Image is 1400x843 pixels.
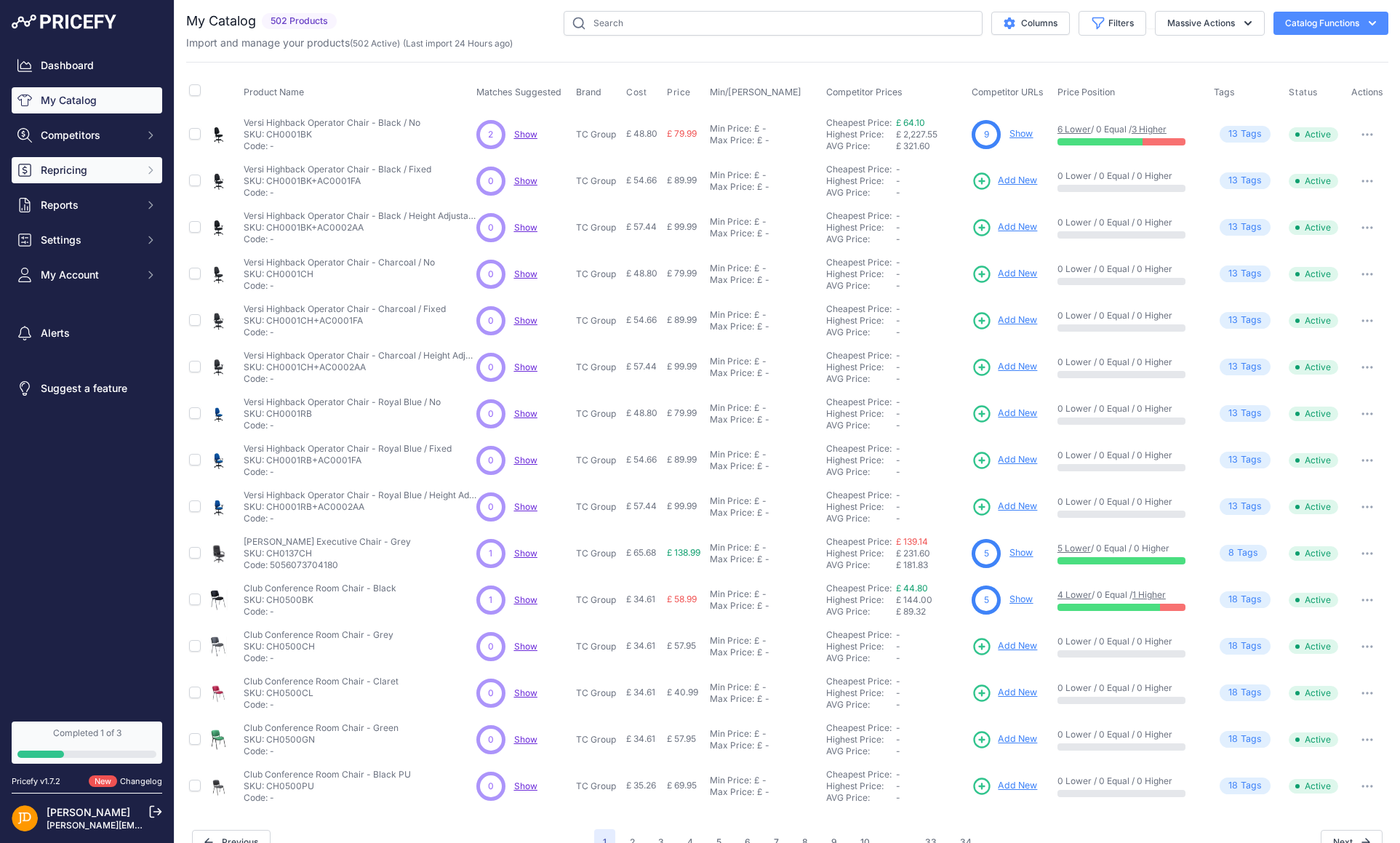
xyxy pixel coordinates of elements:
a: Add New [972,311,1037,331]
a: 502 Active [353,38,397,49]
span: Active [1289,174,1338,188]
p: / 0 Equal / [1057,124,1199,135]
button: Reports [12,192,162,218]
p: Code: - [244,280,435,292]
span: Repricing [41,163,136,177]
span: s [1257,127,1262,141]
a: Dashboard [12,52,162,79]
a: Cheapest Price: [826,629,892,640]
span: Show [514,268,537,279]
span: Active [1289,407,1338,421]
div: - [759,169,767,181]
span: £ 2,227.55 [896,129,937,140]
p: Versi Highback Operator Chair - Black / Height Adjustable [244,210,476,222]
button: My Account [12,262,162,288]
span: Brand [576,87,601,97]
a: Show [514,641,537,652]
span: Add New [998,407,1037,420]
span: Actions [1351,87,1383,97]
a: £ 44.80 [896,583,928,594]
span: 13 [1228,220,1238,234]
p: TC Group [576,129,620,140]
div: Highest Price: [826,361,896,373]
a: £ 64.10 [896,117,925,128]
a: Cheapest Price: [826,303,892,314]
span: £ 57.44 [626,221,657,232]
div: AVG Price: [826,327,896,338]
a: Show [514,222,537,233]
a: 6 Lower [1057,124,1091,135]
span: 502 Products [262,13,337,30]
a: Add New [972,264,1037,284]
span: - [896,280,900,291]
span: Competitor URLs [972,87,1044,97]
p: Versi Highback Operator Chair - Black / Fixed [244,164,431,175]
span: s [1257,313,1262,327]
p: SKU: CH0001BK+AC0001FA [244,175,431,187]
p: SKU: CH0001CH+AC0001FA [244,315,446,327]
a: Cheapest Price: [826,722,892,733]
a: Show [514,501,537,512]
span: Show [514,129,537,140]
div: £ [754,216,759,228]
p: TC Group [576,222,620,233]
span: - [896,361,900,372]
span: Price [667,87,691,98]
div: £ [757,367,762,379]
div: Min Price: [710,402,751,414]
span: s [1257,407,1262,420]
span: Matches Suggested [476,87,561,97]
div: Highest Price: [826,175,896,187]
span: 13 [1228,174,1238,188]
p: 0 Lower / 0 Equal / 0 Higher [1057,310,1199,321]
span: Tag [1220,126,1271,143]
button: Competitors [12,122,162,148]
span: - [896,396,900,407]
div: Highest Price: [826,268,896,280]
span: s [1257,267,1262,281]
div: £ [754,402,759,414]
button: Status [1289,87,1321,98]
a: Show [514,734,537,745]
a: Cheapest Price: [826,536,892,547]
span: Show [514,780,537,791]
div: Max Price: [710,228,754,239]
div: £ [757,135,762,146]
a: 5 Lower [1057,543,1091,554]
span: - [896,373,900,384]
a: Add New [972,357,1037,377]
div: £ [757,274,762,286]
div: - [759,216,767,228]
div: £ [754,169,759,181]
span: 13 [1228,127,1238,141]
p: SKU: CH0001RB [244,408,441,420]
div: Max Price: [710,135,754,146]
span: s [1257,360,1262,374]
button: Massive Actions [1155,11,1265,36]
span: Product Name [244,87,304,97]
a: Show [514,455,537,466]
a: Add New [972,217,1037,238]
p: Code: - [244,373,476,385]
p: TC Group [576,175,620,187]
span: £ 48.80 [626,407,657,418]
div: - [759,123,767,135]
div: £ [754,263,759,274]
span: Show [514,548,537,559]
span: Settings [41,233,136,247]
div: £ 321.60 [896,140,966,152]
a: Cheapest Price: [826,676,892,687]
p: Code: - [244,140,420,152]
div: AVG Price: [826,187,896,199]
a: Cheapest Price: [826,117,892,128]
div: £ [757,414,762,426]
img: Pricefy Logo [12,15,116,29]
div: Highest Price: [826,315,896,327]
span: Tag [1220,405,1271,422]
span: Add New [998,779,1037,793]
a: Show [1009,547,1033,558]
div: AVG Price: [826,233,896,245]
a: Show [514,594,537,605]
